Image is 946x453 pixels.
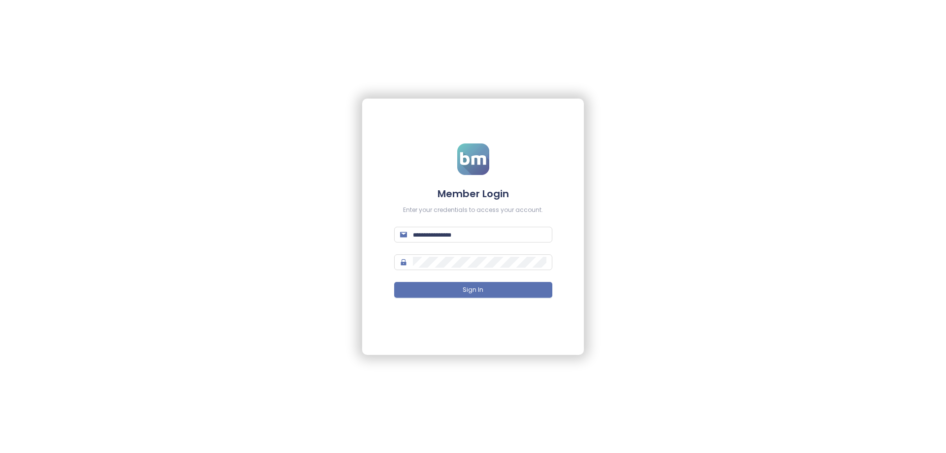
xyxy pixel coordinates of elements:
div: Enter your credentials to access your account. [394,206,552,215]
img: logo [457,143,489,175]
span: Sign In [463,285,483,295]
span: mail [400,231,407,238]
h4: Member Login [394,187,552,201]
span: lock [400,259,407,266]
button: Sign In [394,282,552,298]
